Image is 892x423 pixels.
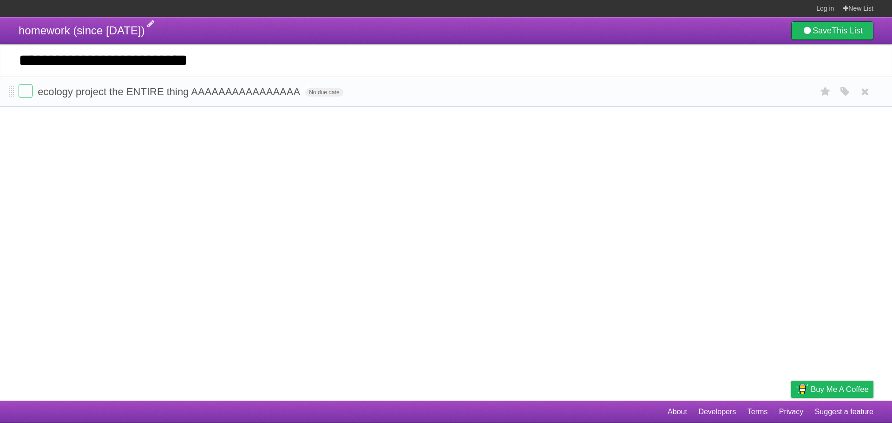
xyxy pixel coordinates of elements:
[748,403,768,421] a: Terms
[811,381,869,397] span: Buy me a coffee
[796,381,808,397] img: Buy me a coffee
[815,403,873,421] a: Suggest a feature
[832,26,863,35] b: This List
[305,88,343,97] span: No due date
[779,403,803,421] a: Privacy
[791,21,873,40] a: SaveThis List
[817,84,834,99] label: Star task
[698,403,736,421] a: Developers
[19,24,145,37] span: homework (since [DATE])
[668,403,687,421] a: About
[791,381,873,398] a: Buy me a coffee
[38,86,302,98] span: ecology project the ENTIRE thing AAAAAAAAAAAAAAAA
[19,84,33,98] label: Done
